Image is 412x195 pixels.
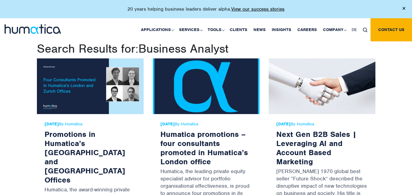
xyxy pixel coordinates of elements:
strong: [DATE] [276,121,291,127]
strong: [DATE] [45,121,59,127]
span: Business Analyst [138,41,228,56]
img: Next Gen B2B Sales | Leveraging AI and Account Based Marketing [269,58,375,114]
a: Company [320,18,349,41]
span: By Humatica [276,122,368,127]
h1: Search Results for: [37,41,375,56]
a: Services [176,18,205,41]
img: Humatica promotions – four consultants promoted in Humatica’s London office [153,58,260,114]
span: By Humatica [45,122,136,127]
a: Promotions in Humatica’s [GEOGRAPHIC_DATA] and [GEOGRAPHIC_DATA] Offices [45,129,125,185]
a: DE [349,18,360,41]
a: News [250,18,269,41]
img: Promotions in Humatica’s London and Zurich Offices [37,58,144,114]
img: search_icon [363,28,367,32]
a: Tools [205,18,227,41]
img: logo [5,24,61,34]
a: Next Gen B2B Sales | Leveraging AI and Account Based Marketing [276,129,356,166]
span: By Humatica [160,122,252,127]
p: 20 years helping business leaders deliver alpha. [127,6,285,12]
strong: [DATE] [160,121,175,127]
a: View our success stories [231,6,285,12]
a: Humatica promotions – four consultants promoted in Humatica’s London office [160,129,248,166]
a: Insights [269,18,294,41]
a: Careers [294,18,320,41]
a: Contact us [371,18,412,41]
a: Applications [138,18,176,41]
span: DE [352,27,357,32]
a: Clients [227,18,250,41]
